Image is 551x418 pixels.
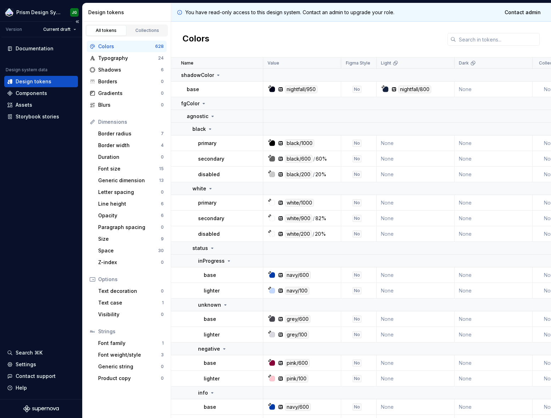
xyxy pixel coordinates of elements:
p: negative [198,345,220,352]
div: No [353,316,361,323]
span: Contact admin [505,9,541,16]
td: None [455,167,533,182]
div: 0 [161,312,164,317]
a: Duration0 [95,151,167,163]
div: Design system data [6,67,47,73]
div: 0 [161,154,164,160]
p: base [204,403,216,411]
div: No [353,287,361,294]
td: None [455,211,533,226]
div: Generic string [98,363,161,370]
p: disabled [198,230,220,238]
p: lighter [204,287,220,294]
td: None [455,151,533,167]
td: None [377,226,455,242]
div: / [313,155,315,163]
div: grey/100 [285,331,309,339]
div: Collections [130,28,165,33]
a: Design tokens [4,76,78,87]
div: Design tokens [88,9,168,16]
a: Space30 [95,245,167,256]
td: None [455,327,533,342]
div: Help [16,384,27,391]
a: Z-index0 [95,257,167,268]
div: navy/600 [285,271,311,279]
td: None [377,151,455,167]
div: 0 [161,364,164,369]
p: secondary [198,155,224,162]
a: Letter spacing0 [95,186,167,198]
td: None [455,371,533,386]
div: Product copy [98,375,161,382]
a: Gradients0 [87,88,167,99]
a: Storybook stories [4,111,78,122]
div: Colors [98,43,155,50]
p: disabled [198,171,220,178]
div: Opacity [98,212,161,219]
div: pink/100 [285,375,308,383]
div: pink/600 [285,359,310,367]
div: 0 [161,189,164,195]
td: None [455,267,533,283]
div: navy/100 [285,287,309,295]
div: black/200 [285,171,312,178]
p: base [204,316,216,323]
div: No [353,360,361,367]
a: Size9 [95,233,167,245]
td: None [377,135,455,151]
p: black [192,126,206,133]
div: Typography [98,55,158,62]
div: Z-index [98,259,161,266]
a: Opacity6 [95,210,167,221]
a: Text case1 [95,297,167,308]
div: / [313,230,314,238]
div: navy/600 [285,403,311,411]
div: Shadows [98,66,161,73]
div: 0 [161,79,164,84]
div: No [353,215,361,222]
div: No [353,403,361,411]
div: Generic dimension [98,177,159,184]
a: Visibility0 [95,309,167,320]
td: None [455,399,533,415]
div: Settings [16,361,36,368]
input: Search in tokens... [456,33,540,46]
td: None [377,399,455,415]
p: white [192,185,206,192]
a: Contact admin [500,6,545,19]
div: No [353,155,361,162]
td: None [455,82,533,97]
div: Prism Design System [16,9,62,16]
p: secondary [198,215,224,222]
a: Borders0 [87,76,167,87]
div: Line height [98,200,161,207]
a: Border width4 [95,140,167,151]
p: lighter [204,375,220,382]
div: Components [16,90,47,97]
p: Figma Style [346,60,370,66]
div: 0 [161,375,164,381]
svg: Supernova Logo [23,405,59,412]
div: 30 [158,248,164,253]
div: nightfall/950 [285,85,317,93]
span: Current draft [43,27,71,32]
div: 13 [159,178,164,183]
td: None [377,283,455,299]
div: 0 [161,102,164,108]
div: No [353,140,361,147]
div: Font family [98,340,162,347]
p: base [204,272,216,279]
td: None [455,355,533,371]
div: black/600 [285,155,313,163]
a: Typography24 [87,52,167,64]
div: Dimensions [98,118,164,126]
div: / [313,171,315,178]
p: Light [381,60,391,66]
div: Gradients [98,90,161,97]
a: Product copy0 [95,373,167,384]
a: Line height6 [95,198,167,210]
div: 6 [161,201,164,207]
p: You have read-only access to this design system. Contact an admin to upgrade your role. [185,9,394,16]
div: grey/600 [285,315,310,323]
div: Design tokens [16,78,51,85]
